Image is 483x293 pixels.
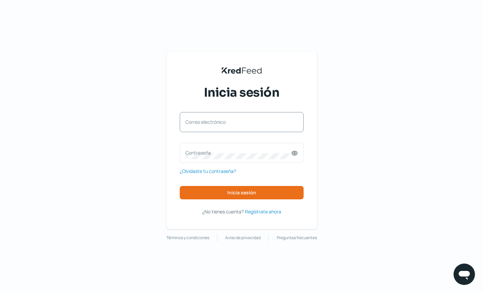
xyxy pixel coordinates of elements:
[180,167,236,175] a: ¿Olvidaste tu contraseña?
[458,268,471,281] img: chatIcon
[245,207,281,216] a: Regístrate ahora
[277,234,317,241] a: Preguntas frecuentes
[227,190,256,195] span: Inicia sesión
[185,119,291,125] label: Correo electrónico
[204,84,279,101] span: Inicia sesión
[225,234,261,241] a: Aviso de privacidad
[202,208,244,215] span: ¿No tienes cuenta?
[185,150,291,156] label: Contraseña
[180,186,304,199] button: Inicia sesión
[166,234,209,241] a: Términos y condiciones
